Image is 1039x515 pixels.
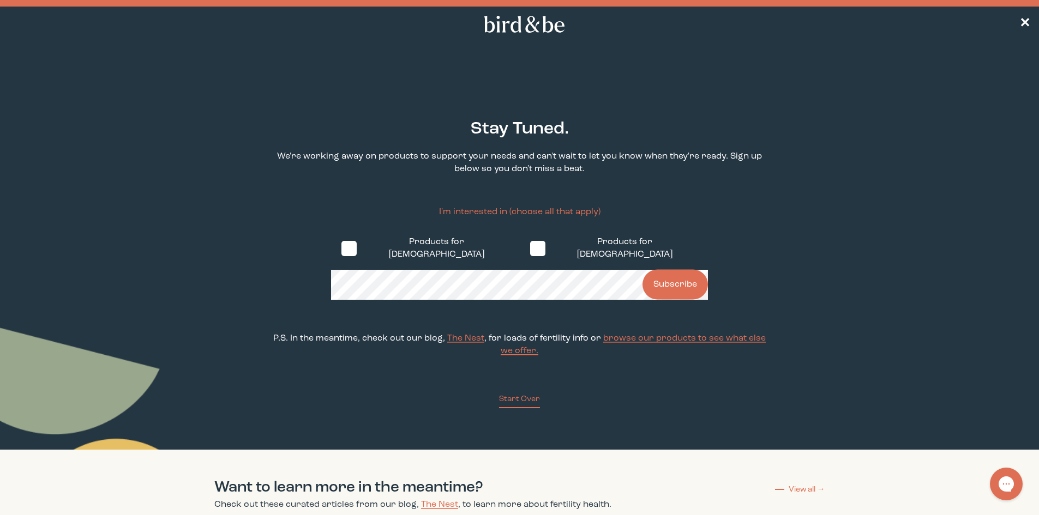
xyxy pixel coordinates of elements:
button: Subscribe [642,270,708,300]
a: View all → [775,484,825,495]
p: Check out these curated articles from our blog, , to learn more about fertility health. [214,499,611,511]
a: The Nest [447,334,484,343]
a: ✕ [1019,15,1030,34]
span: ✕ [1019,17,1030,31]
a: browse our products to see what else we offer. [501,334,766,355]
button: Start Over [499,393,540,408]
a: The Nest [421,500,458,509]
a: Start Over [499,366,540,408]
p: I'm interested in (choose all that apply) [331,206,707,219]
p: P.S. In the meantime, check out our blog, , for loads of fertility info or [268,332,771,358]
label: Products for [DEMOGRAPHIC_DATA] [520,227,708,270]
iframe: Gorgias live chat messenger [984,464,1028,504]
p: We're working away on products to support your needs and can't wait to let you know when they're ... [268,150,771,175]
h2: Stay Tuned. [471,117,569,142]
h2: Want to learn more in the meantime? [214,477,611,499]
label: Products for [DEMOGRAPHIC_DATA] [331,227,519,270]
